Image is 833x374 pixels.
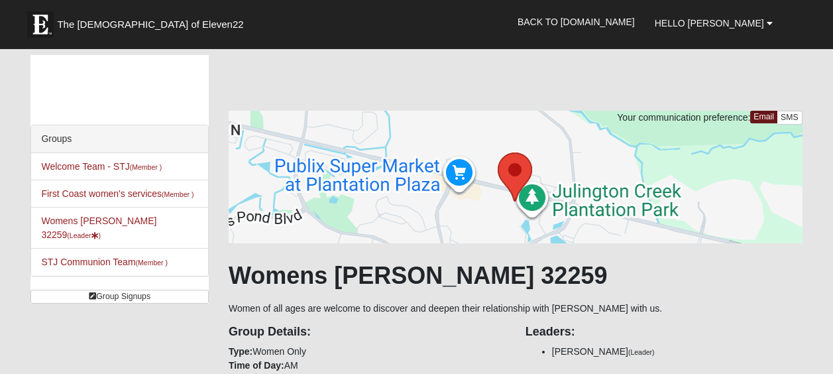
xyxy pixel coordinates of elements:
a: SMS [777,111,803,125]
h1: Womens [PERSON_NAME] 32259 [229,261,803,290]
small: (Member ) [136,259,168,267]
span: Your communication preference: [617,112,750,123]
li: [PERSON_NAME] [552,345,803,359]
a: Group Signups [30,290,209,304]
a: The [DEMOGRAPHIC_DATA] of Eleven22 [21,5,286,38]
small: (Leader ) [67,231,101,239]
small: (Leader) [628,348,655,356]
a: Welcome Team - STJ(Member ) [41,161,162,172]
a: Back to [DOMAIN_NAME] [508,5,645,38]
strong: Type: [229,346,252,357]
a: Womens [PERSON_NAME] 32259(Leader) [41,216,156,240]
a: STJ Communion Team(Member ) [41,257,168,267]
a: Hello [PERSON_NAME] [645,7,783,40]
small: (Member ) [162,190,194,198]
a: First Coast women's services(Member ) [41,188,194,199]
small: (Member ) [130,163,162,171]
div: Groups [31,125,208,153]
img: Eleven22 logo [27,11,54,38]
span: The [DEMOGRAPHIC_DATA] of Eleven22 [57,18,243,31]
a: Email [750,111,777,123]
span: Hello [PERSON_NAME] [655,18,764,29]
h4: Leaders: [526,325,803,340]
h4: Group Details: [229,325,506,340]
